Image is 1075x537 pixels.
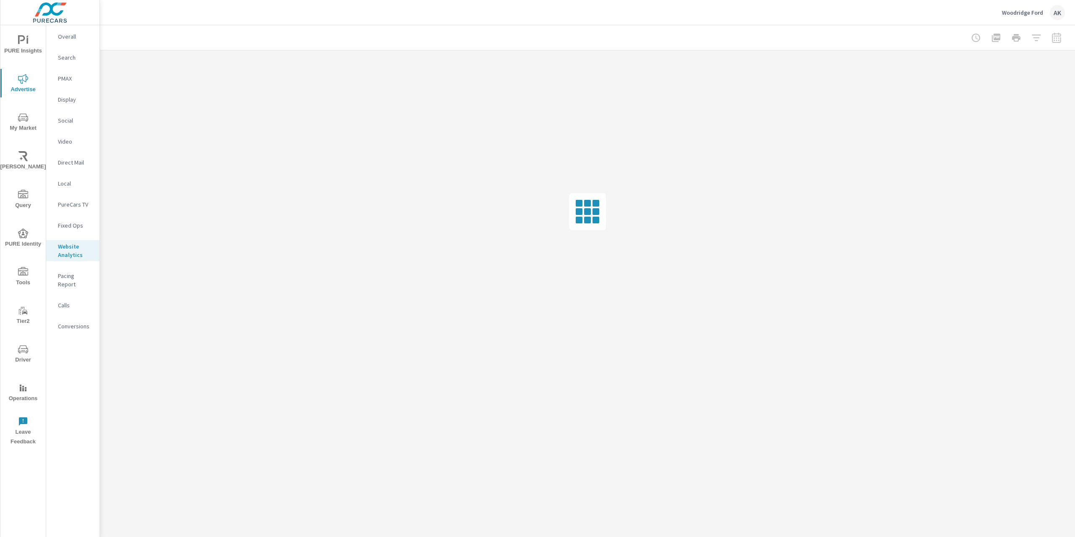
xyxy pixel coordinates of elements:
span: PURE Insights [3,35,43,56]
div: AK [1050,5,1065,20]
div: PMAX [46,72,100,85]
div: PureCars TV [46,198,100,211]
span: Tools [3,267,43,288]
p: Direct Mail [58,158,93,167]
p: Social [58,116,93,125]
p: Local [58,179,93,188]
span: Operations [3,383,43,403]
span: My Market [3,113,43,133]
div: nav menu [0,25,46,450]
div: Direct Mail [46,156,100,169]
p: Calls [58,301,93,309]
span: Leave Feedback [3,417,43,447]
p: Search [58,53,93,62]
div: Social [46,114,100,127]
p: PureCars TV [58,200,93,209]
span: Driver [3,344,43,365]
div: Fixed Ops [46,219,100,232]
p: PMAX [58,74,93,83]
div: Pacing Report [46,270,100,291]
p: Display [58,95,93,104]
p: Woodridge Ford [1002,9,1043,16]
p: Overall [58,32,93,41]
span: Advertise [3,74,43,94]
p: Video [58,137,93,146]
div: Video [46,135,100,148]
div: Website Analytics [46,240,100,261]
span: Tier2 [3,306,43,326]
p: Website Analytics [58,242,93,259]
span: [PERSON_NAME] [3,151,43,172]
div: Conversions [46,320,100,333]
div: Display [46,93,100,106]
div: Overall [46,30,100,43]
div: Local [46,177,100,190]
span: PURE Identity [3,228,43,249]
p: Conversions [58,322,93,330]
span: Query [3,190,43,210]
p: Pacing Report [58,272,93,288]
div: Calls [46,299,100,312]
div: Search [46,51,100,64]
p: Fixed Ops [58,221,93,230]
